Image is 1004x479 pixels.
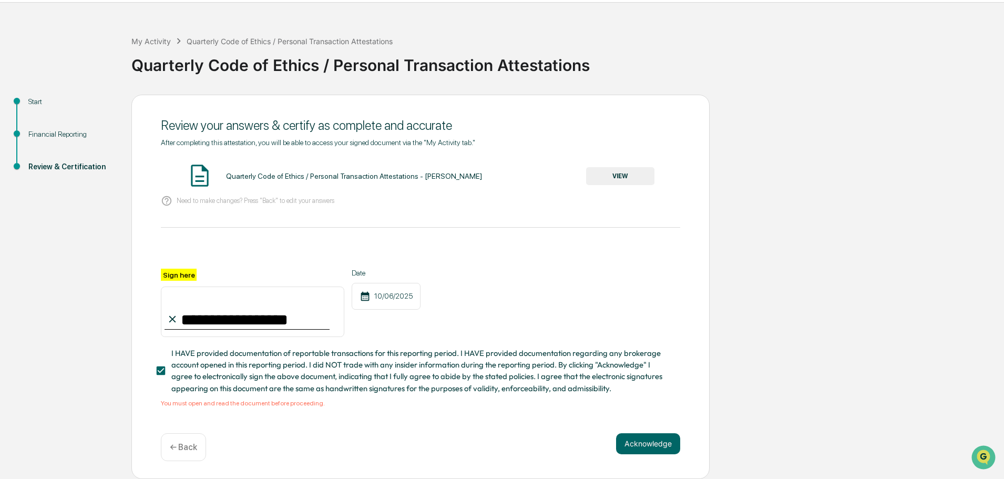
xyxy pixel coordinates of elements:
[616,433,680,454] button: Acknowledge
[161,400,680,407] div: You must open and read the document before proceeding.
[131,47,999,75] div: Quarterly Code of Ethics / Personal Transaction Attestations
[6,148,70,167] a: 🔎Data Lookup
[352,269,421,277] label: Date
[105,178,127,186] span: Pylon
[72,128,135,147] a: 🗄️Attestations
[74,178,127,186] a: Powered byPylon
[11,154,19,162] div: 🔎
[11,22,191,39] p: How can we help?
[36,91,133,99] div: We're available if you need us!
[161,269,197,281] label: Sign here
[21,152,66,163] span: Data Lookup
[352,283,421,310] div: 10/06/2025
[36,80,172,91] div: Start new chat
[87,133,130,143] span: Attestations
[161,138,475,147] span: After completing this attestation, you will be able to access your signed document via the "My Ac...
[161,118,680,133] div: Review your answers & certify as complete and accurate
[226,172,482,180] div: Quarterly Code of Ethics / Personal Transaction Attestations - [PERSON_NAME]
[28,129,115,140] div: Financial Reporting
[586,167,654,185] button: VIEW
[177,197,334,205] p: Need to make changes? Press "Back" to edit your answers
[11,134,19,142] div: 🖐️
[179,84,191,96] button: Start new chat
[28,96,115,107] div: Start
[21,133,68,143] span: Preclearance
[171,348,672,394] span: I HAVE provided documentation of reportable transactions for this reporting period. I HAVE provid...
[970,444,999,473] iframe: Open customer support
[76,134,85,142] div: 🗄️
[170,442,197,452] p: ← Back
[11,80,29,99] img: 1746055101610-c473b297-6a78-478c-a979-82029cc54cd1
[187,162,213,189] img: Document Icon
[131,37,171,46] div: My Activity
[187,37,393,46] div: Quarterly Code of Ethics / Personal Transaction Attestations
[28,161,115,172] div: Review & Certification
[6,128,72,147] a: 🖐️Preclearance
